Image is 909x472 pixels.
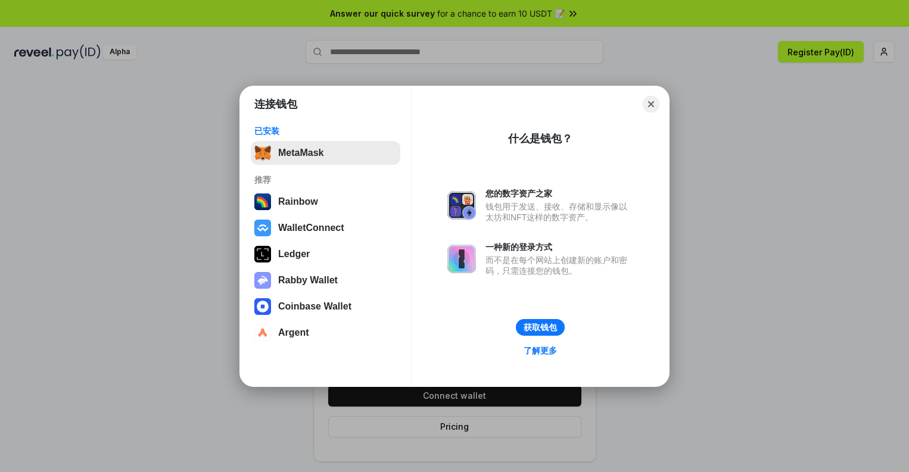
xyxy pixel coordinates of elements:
div: 推荐 [254,174,397,185]
div: Coinbase Wallet [278,301,351,312]
div: Rainbow [278,196,318,207]
button: Close [643,96,659,112]
div: 一种新的登录方式 [485,242,633,252]
img: svg+xml,%3Csvg%20width%3D%2228%22%20height%3D%2228%22%20viewBox%3D%220%200%2028%2028%22%20fill%3D... [254,298,271,315]
img: svg+xml,%3Csvg%20width%3D%2228%22%20height%3D%2228%22%20viewBox%3D%220%200%2028%2028%22%20fill%3D... [254,324,271,341]
div: 什么是钱包？ [508,132,572,146]
button: 获取钱包 [516,319,565,336]
button: Coinbase Wallet [251,295,400,318]
div: MetaMask [278,148,323,158]
button: WalletConnect [251,216,400,240]
div: 而不是在每个网站上创建新的账户和密码，只需连接您的钱包。 [485,255,633,276]
img: svg+xml,%3Csvg%20width%3D%2228%22%20height%3D%2228%22%20viewBox%3D%220%200%2028%2028%22%20fill%3D... [254,220,271,236]
button: Argent [251,321,400,345]
div: 钱包用于发送、接收、存储和显示像以太坊和NFT这样的数字资产。 [485,201,633,223]
img: svg+xml,%3Csvg%20width%3D%22120%22%20height%3D%22120%22%20viewBox%3D%220%200%20120%20120%22%20fil... [254,193,271,210]
div: WalletConnect [278,223,344,233]
img: svg+xml,%3Csvg%20xmlns%3D%22http%3A%2F%2Fwww.w3.org%2F2000%2Fsvg%22%20fill%3D%22none%22%20viewBox... [254,272,271,289]
h1: 连接钱包 [254,97,297,111]
div: 您的数字资产之家 [485,188,633,199]
div: 获取钱包 [524,322,557,333]
button: Rainbow [251,190,400,214]
div: 已安装 [254,126,397,136]
div: Rabby Wallet [278,275,338,286]
img: svg+xml,%3Csvg%20fill%3D%22none%22%20height%3D%2233%22%20viewBox%3D%220%200%2035%2033%22%20width%... [254,145,271,161]
a: 了解更多 [516,343,564,358]
img: svg+xml,%3Csvg%20xmlns%3D%22http%3A%2F%2Fwww.w3.org%2F2000%2Fsvg%22%20fill%3D%22none%22%20viewBox... [447,191,476,220]
img: svg+xml,%3Csvg%20xmlns%3D%22http%3A%2F%2Fwww.w3.org%2F2000%2Fsvg%22%20width%3D%2228%22%20height%3... [254,246,271,262]
div: 了解更多 [524,345,557,356]
img: svg+xml,%3Csvg%20xmlns%3D%22http%3A%2F%2Fwww.w3.org%2F2000%2Fsvg%22%20fill%3D%22none%22%20viewBox... [447,245,476,273]
button: MetaMask [251,141,400,165]
button: Ledger [251,242,400,266]
div: Argent [278,327,309,338]
div: Ledger [278,249,310,260]
button: Rabby Wallet [251,268,400,292]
